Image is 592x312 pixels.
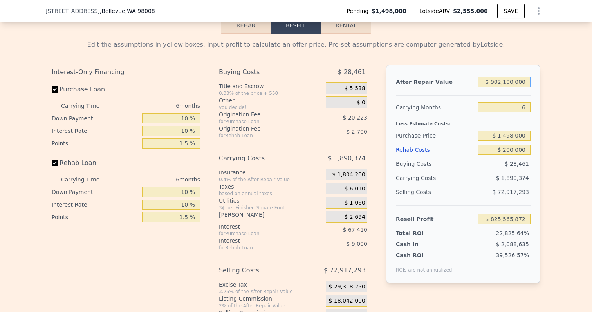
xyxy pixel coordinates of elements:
[61,100,112,112] div: Carrying Time
[52,65,200,79] div: Interest-Only Financing
[338,65,366,79] span: $ 28,461
[219,183,323,190] div: Taxes
[496,241,529,247] span: $ 2,088,635
[45,7,100,15] span: [STREET_ADDRESS]
[219,96,323,104] div: Other
[52,137,139,150] div: Points
[453,8,488,14] span: $2,555,000
[219,223,306,230] div: Interest
[496,175,529,181] span: $ 1,890,374
[125,8,155,14] span: , WA 98008
[497,4,525,18] button: SAVE
[344,85,365,92] span: $ 5,538
[219,230,306,237] div: for Purchase Loan
[52,82,139,96] label: Purchase Loan
[52,211,139,223] div: Points
[496,230,529,236] span: 22,825.64%
[52,112,139,125] div: Down Payment
[396,100,475,114] div: Carrying Months
[496,252,529,258] span: 39,526.57%
[324,263,366,278] span: $ 72,917,293
[357,99,365,106] span: $ 0
[332,171,365,178] span: $ 1,804,200
[219,245,306,251] div: for Rehab Loan
[115,173,200,186] div: 6 months
[219,169,323,176] div: Insurance
[321,17,371,34] button: Rental
[219,132,306,139] div: for Rehab Loan
[219,205,323,211] div: 3¢ per Finished Square Foot
[346,241,367,247] span: $ 9,000
[396,251,452,259] div: Cash ROI
[396,229,445,237] div: Total ROI
[219,151,306,165] div: Carrying Costs
[52,125,139,137] div: Interest Rate
[52,40,540,49] div: Edit the assumptions in yellow boxes. Input profit to calculate an offer price. Pre-set assumptio...
[343,227,367,233] span: $ 67,410
[52,156,139,170] label: Rehab Loan
[271,17,321,34] button: Resell
[344,200,365,207] span: $ 1,060
[219,82,323,90] div: Title and Escrow
[219,295,323,303] div: Listing Commission
[343,114,367,121] span: $ 20,223
[52,198,139,211] div: Interest Rate
[219,281,323,288] div: Excise Tax
[396,171,445,185] div: Carrying Costs
[396,129,475,143] div: Purchase Price
[219,176,323,183] div: 0.4% of the After Repair Value
[219,104,323,111] div: you decide!
[396,75,475,89] div: After Repair Value
[100,7,155,15] span: , Bellevue
[115,100,200,112] div: 6 months
[344,185,365,192] span: $ 6,010
[505,161,529,167] span: $ 28,461
[347,7,372,15] span: Pending
[396,212,475,226] div: Resell Profit
[219,111,306,118] div: Origination Fee
[52,186,139,198] div: Down Payment
[219,118,306,125] div: for Purchase Loan
[221,17,271,34] button: Rehab
[328,283,365,290] span: $ 29,318,250
[219,263,306,278] div: Selling Costs
[52,160,58,166] input: Rehab Loan
[419,7,453,15] span: Lotside ARV
[328,297,365,305] span: $ 18,042,000
[219,303,323,309] div: 2% of the After Repair Value
[219,190,323,197] div: based on annual taxes
[328,151,366,165] span: $ 1,890,374
[396,157,475,171] div: Buying Costs
[219,288,323,295] div: 3.25% of the After Repair Value
[396,114,531,129] div: Less Estimate Costs:
[396,259,452,273] div: ROIs are not annualized
[219,211,323,219] div: [PERSON_NAME]
[61,173,112,186] div: Carrying Time
[531,3,547,19] button: Show Options
[52,86,58,93] input: Purchase Loan
[396,185,475,199] div: Selling Costs
[396,240,445,248] div: Cash In
[219,237,306,245] div: Interest
[372,7,406,15] span: $1,498,000
[219,65,306,79] div: Buying Costs
[396,143,475,157] div: Rehab Costs
[219,197,323,205] div: Utilities
[219,90,323,96] div: 0.33% of the price + 550
[344,214,365,221] span: $ 2,694
[346,129,367,135] span: $ 2,700
[493,189,529,195] span: $ 72,917,293
[219,125,306,132] div: Origination Fee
